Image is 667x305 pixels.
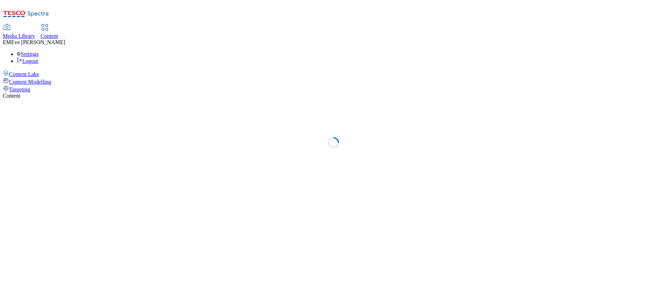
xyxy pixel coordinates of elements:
[9,79,51,85] span: Content Modelling
[9,86,30,92] span: Targeting
[3,33,35,39] span: Media Library
[11,39,65,45] span: Eve [PERSON_NAME]
[17,51,39,57] a: Settings
[3,70,664,77] a: Content Lake
[41,33,58,39] span: Content
[3,93,664,99] div: Content
[17,58,38,64] a: Logout
[3,85,664,93] a: Targeting
[3,39,11,45] span: EM
[3,25,35,39] a: Media Library
[41,25,58,39] a: Content
[3,77,664,85] a: Content Modelling
[9,71,39,77] span: Content Lake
